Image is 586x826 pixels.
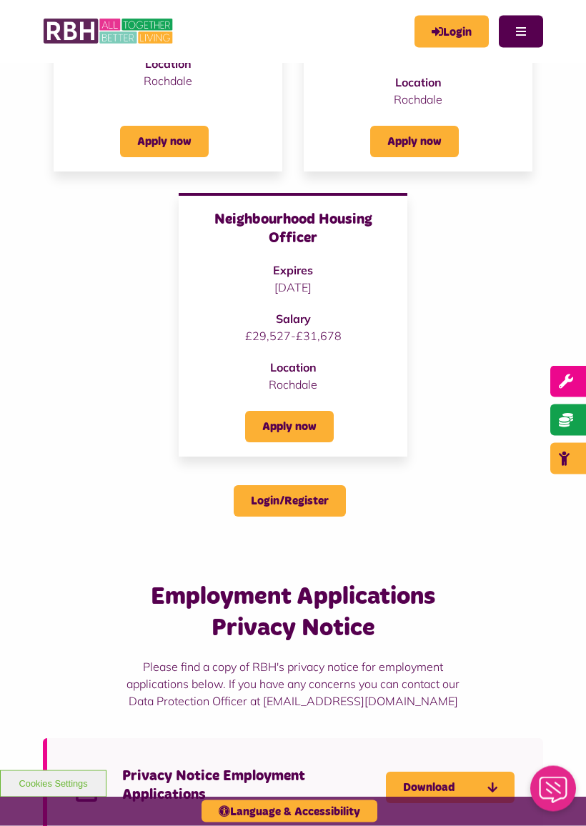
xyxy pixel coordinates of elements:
p: £29,527-£31,678 [193,328,393,345]
strong: Location [395,76,442,90]
strong: Location [145,57,192,71]
iframe: Netcall Web Assistant for live chat [522,762,586,826]
a: Apply now [245,412,334,443]
a: MyRBH [414,16,489,48]
p: Rochdale [193,377,393,394]
button: Navigation [499,16,543,48]
a: Download Privacy Notice Employment Applications - open in a new tab [386,772,515,804]
h3: Neighbourhood Housing Officer [193,211,393,248]
strong: Expires [273,264,313,278]
button: Language & Accessibility [202,800,377,822]
p: Rochdale [318,91,518,109]
p: [DATE] [193,279,393,297]
a: Login/Register [234,486,346,517]
h3: Employment Applications Privacy Notice [126,582,460,645]
img: RBH [43,14,175,49]
h4: Privacy Notice Employment Applications [122,767,386,805]
strong: Location [270,361,317,375]
p: Please find a copy of RBH's privacy notice for employment applications below. If you have any con... [126,659,460,710]
strong: Salary [276,312,311,327]
a: Apply now [370,126,459,158]
a: Apply now [120,126,209,158]
p: Rochdale [68,73,268,90]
